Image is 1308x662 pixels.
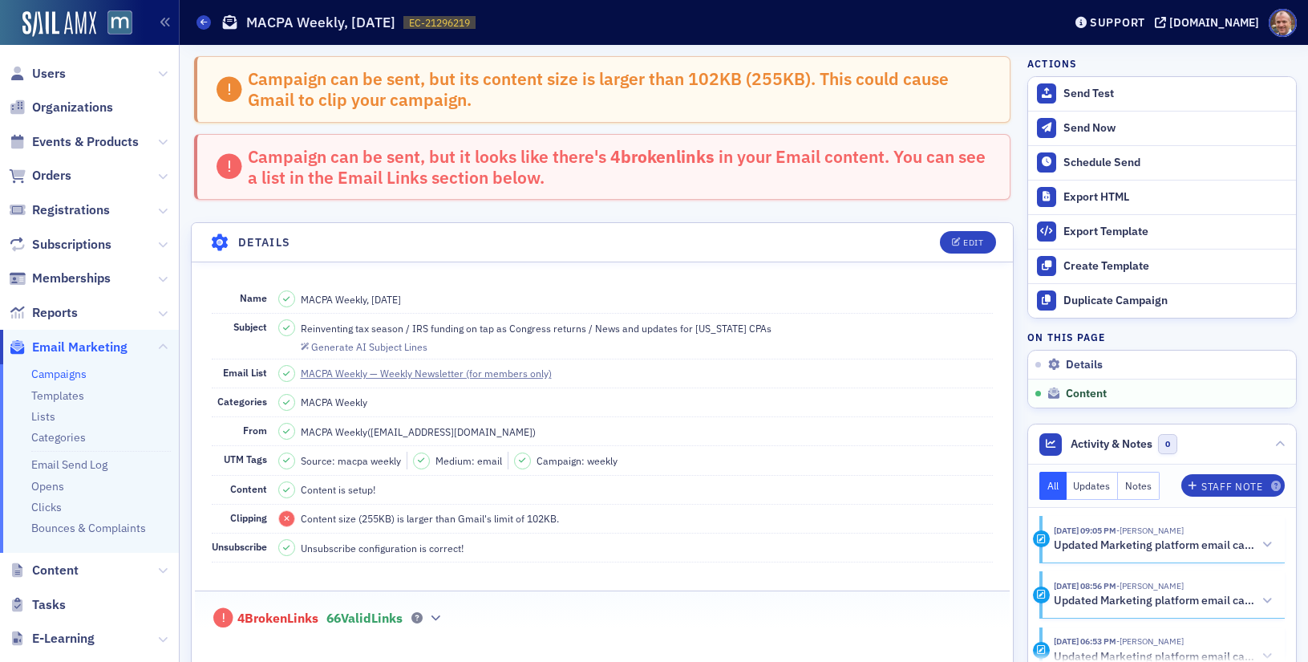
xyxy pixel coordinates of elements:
a: Email Send Log [31,457,107,472]
span: Bill Sheridan [1116,580,1184,591]
div: Generate AI Subject Lines [311,343,427,351]
span: Registrations [32,201,110,219]
a: Registrations [9,201,110,219]
button: [DOMAIN_NAME] [1155,17,1265,28]
h4: Details [238,234,291,251]
span: 66 Valid Links [326,611,403,627]
span: EC-21296219 [409,16,470,30]
span: Email List [223,366,267,379]
strong: 4 broken links [610,145,715,168]
button: Generate AI Subject Lines [301,338,427,352]
button: Updated Marketing platform email campaign: MACPA Weekly, [DATE] [1054,537,1274,554]
a: Opens [31,479,64,493]
a: Categories [31,430,86,445]
div: Support [1090,15,1145,30]
button: Notes [1118,472,1160,500]
img: SailAMX [22,11,96,37]
h5: Updated Marketing platform email campaign: MACPA Weekly, [DATE] [1054,538,1255,553]
a: Campaigns [31,367,87,381]
div: Send Now [1063,121,1288,136]
div: Send Test [1063,87,1288,101]
span: Subject [233,320,267,333]
div: Activity [1033,530,1050,547]
span: Subscriptions [32,236,111,254]
div: Create Template [1063,259,1288,274]
span: MACPA Weekly, [DATE] [301,292,401,307]
div: Duplicate Campaign [1063,294,1288,308]
a: Lists [31,409,55,424]
a: Tasks [9,596,66,614]
time: 9/4/2025 09:05 PM [1054,525,1116,536]
span: Name [240,291,267,304]
a: Bounces & Complaints [31,521,146,535]
a: Content [9,562,79,579]
div: Campaign can be sent, but it looks like there's in your Email content. You can see a list in the ... [248,146,993,189]
button: Schedule Send [1028,145,1296,180]
div: Staff Note [1201,482,1262,491]
span: E-Learning [32,630,95,648]
span: Orders [32,167,71,185]
time: 9/4/2025 06:53 PM [1054,636,1116,647]
span: Activity & Notes [1071,436,1152,453]
span: Reports [32,304,78,322]
a: MACPA Weekly — Weekly Newsletter (for members only) [301,366,566,380]
span: Source: macpa weekly [301,453,401,468]
div: Edit [963,238,983,247]
div: Export HTML [1063,190,1288,205]
a: Users [9,65,66,83]
span: Profile [1269,9,1297,37]
div: Activity [1033,587,1050,603]
time: 9/4/2025 08:56 PM [1054,580,1116,591]
a: E-Learning [9,630,95,648]
span: Organizations [32,99,113,116]
div: MACPA Weekly [301,395,367,409]
span: Categories [217,395,267,408]
span: Content [32,562,79,579]
button: Edit [940,231,995,254]
span: Events & Products [32,133,139,151]
a: Clicks [31,500,62,514]
span: Tasks [32,596,66,614]
div: [DOMAIN_NAME] [1169,15,1259,30]
span: Medium: email [435,453,502,468]
div: Activity [1033,642,1050,659]
a: Memberships [9,270,111,287]
a: Export Template [1028,214,1296,249]
span: Campaign: weekly [537,453,618,468]
span: Content [1066,387,1107,401]
span: 4 Broken Links [237,611,318,627]
a: Subscriptions [9,236,111,254]
a: View Homepage [96,10,132,38]
span: Content [230,482,267,495]
a: Email Marketing [9,339,128,356]
a: Orders [9,167,71,185]
span: From [243,424,267,437]
a: Create Template [1028,249,1296,283]
span: Users [32,65,66,83]
div: Campaign can be sent, but its content size is larger than 102KB ( 255 KB). This could cause Gmail... [248,68,993,111]
button: Duplicate Campaign [1028,283,1296,318]
div: Export Template [1063,225,1288,239]
button: Staff Note [1181,474,1285,497]
div: Schedule Send [1063,156,1288,170]
span: 0 [1158,434,1178,454]
span: Reinventing tax season / IRS funding on tap as Congress returns / News and updates for [US_STATE]... [301,321,771,335]
a: Export HTML [1028,180,1296,214]
span: Email Marketing [32,339,128,356]
img: SailAMX [107,10,132,35]
h1: MACPA Weekly, [DATE] [246,13,395,32]
h5: Updated Marketing platform email campaign: MACPA Weekly, [DATE] [1054,594,1255,608]
button: Send Now [1028,111,1296,145]
a: Templates [31,388,84,403]
button: All [1039,472,1067,500]
span: Content size (255KB) is larger than Gmail's limit of 102KB. [301,511,559,526]
a: Organizations [9,99,113,116]
span: Bill Sheridan [1116,525,1184,536]
span: Memberships [32,270,111,287]
span: Clipping [230,511,267,524]
a: Reports [9,304,78,322]
span: Bill Sheridan [1116,636,1184,647]
span: MACPA Weekly ( [EMAIL_ADDRESS][DOMAIN_NAME] ) [301,424,536,439]
span: Content is setup! [301,482,375,497]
